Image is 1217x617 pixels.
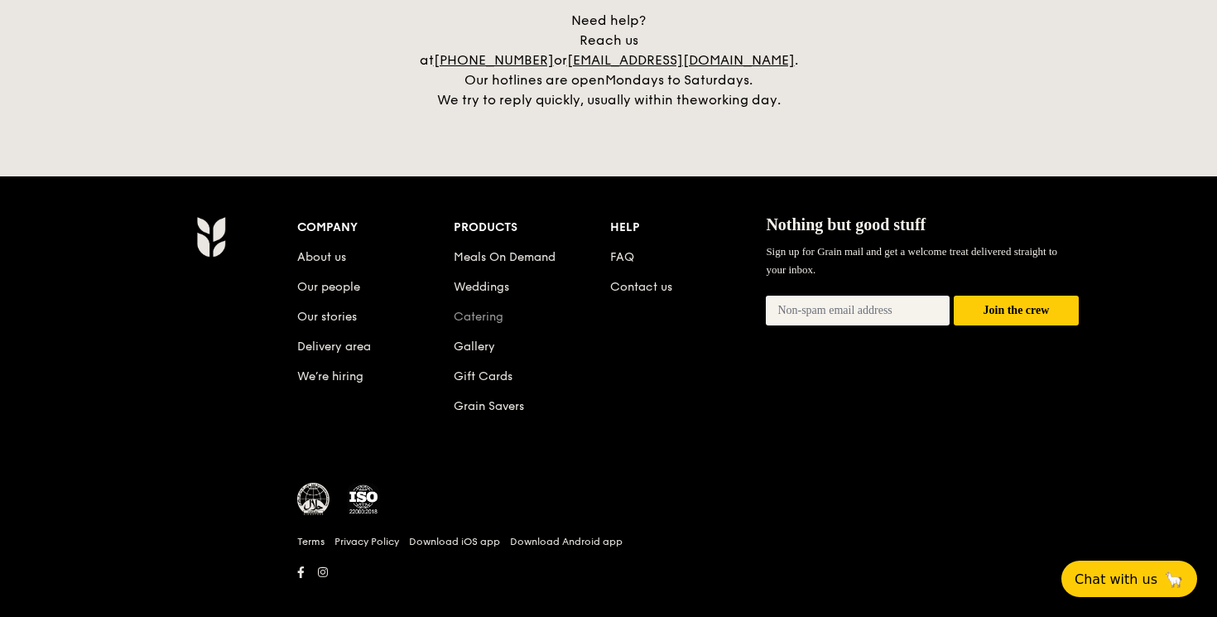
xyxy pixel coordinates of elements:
a: Contact us [610,280,672,294]
a: Gallery [454,340,495,354]
a: Download Android app [510,535,623,548]
a: Weddings [454,280,509,294]
input: Non-spam email address [766,296,950,325]
div: Products [454,216,610,239]
a: Privacy Policy [334,535,399,548]
a: [PHONE_NUMBER] [434,52,554,68]
span: Mondays to Saturdays. [605,72,753,88]
a: Meals On Demand [454,250,556,264]
a: Our stories [297,310,357,324]
a: Our people [297,280,360,294]
span: Nothing but good stuff [766,215,926,234]
div: Need help? Reach us at or . Our hotlines are open We try to reply quickly, usually within the [402,11,815,110]
a: Grain Savers [454,399,524,413]
a: [EMAIL_ADDRESS][DOMAIN_NAME] [567,52,795,68]
a: Gift Cards [454,369,512,383]
a: Download iOS app [409,535,500,548]
a: Delivery area [297,340,371,354]
a: Catering [454,310,503,324]
img: AYc88T3wAAAABJRU5ErkJggg== [196,216,225,258]
span: 🦙 [1164,570,1184,589]
div: Company [297,216,454,239]
span: Chat with us [1075,571,1157,587]
a: FAQ [610,250,634,264]
a: We’re hiring [297,369,363,383]
a: About us [297,250,346,264]
button: Chat with us🦙 [1061,561,1197,597]
img: MUIS Halal Certified [297,483,330,516]
div: Help [610,216,767,239]
img: ISO Certified [347,483,380,516]
span: Sign up for Grain mail and get a welcome treat delivered straight to your inbox. [766,245,1057,276]
span: working day. [698,92,781,108]
button: Join the crew [954,296,1079,326]
h6: Revision [132,584,1085,597]
a: Terms [297,535,325,548]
